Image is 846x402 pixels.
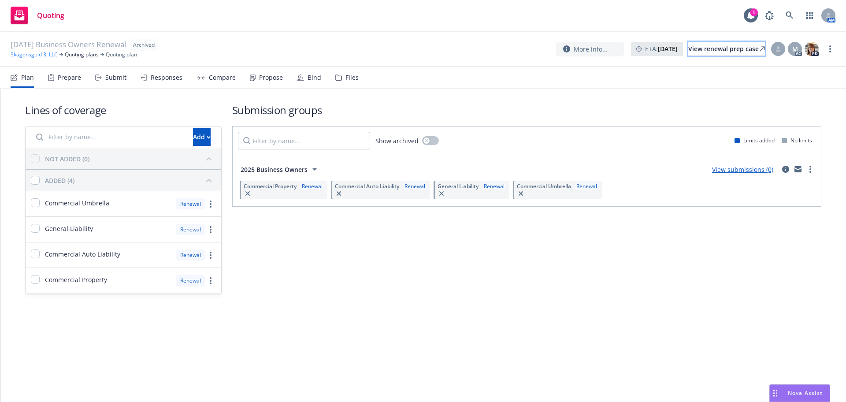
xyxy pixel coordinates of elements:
div: Plan [21,74,34,81]
input: Filter by name... [31,128,188,146]
span: Commercial Umbrella [517,182,571,190]
div: Responses [151,74,182,81]
div: Limits added [735,137,775,144]
span: More info... [574,45,608,54]
div: Renewal [482,182,506,190]
div: Renewal [176,275,205,286]
div: Renewal [300,182,324,190]
img: photo [805,42,819,56]
span: General Liability [438,182,479,190]
span: Show archived [375,136,419,145]
div: Drag to move [770,385,781,402]
a: Skagensguld 3, LLC [11,51,58,59]
div: Renewal [176,249,205,261]
a: Report a Bug [761,7,778,24]
span: Commercial Auto Liability [45,249,120,259]
span: Nova Assist [788,389,823,397]
a: more [205,199,216,209]
button: 2025 Business Owners [238,160,323,178]
h1: Submission groups [232,103,821,117]
a: Quoting [7,3,68,28]
button: More info... [556,42,624,56]
a: mail [793,164,803,175]
span: Quoting plan [106,51,137,59]
span: Commercial Property [45,275,107,284]
h1: Lines of coverage [25,103,222,117]
div: ADDED (4) [45,176,74,185]
span: Commercial Property [244,182,297,190]
a: more [205,250,216,261]
strong: [DATE] [658,45,678,53]
div: Files [345,74,359,81]
a: more [205,224,216,235]
span: Commercial Auto Liability [335,182,399,190]
div: Add [193,129,211,145]
a: View renewal prep case [688,42,765,56]
div: Renewal [176,198,205,209]
span: Archived [133,41,155,49]
button: Nova Assist [769,384,830,402]
div: Submit [105,74,126,81]
button: Add [193,128,211,146]
span: General Liability [45,224,93,233]
div: Bind [308,74,321,81]
span: Commercial Umbrella [45,198,109,208]
button: NOT ADDED (0) [45,152,216,166]
span: Quoting [37,12,64,19]
span: ETA : [645,44,678,53]
a: View submissions (0) [712,165,773,174]
input: Filter by name... [238,132,370,149]
a: more [805,164,816,175]
div: Compare [209,74,236,81]
button: ADDED (4) [45,173,216,187]
a: more [205,275,216,286]
div: No limits [782,137,812,144]
div: Prepare [58,74,81,81]
a: Switch app [801,7,819,24]
a: Quoting plans [65,51,99,59]
div: Renewal [575,182,599,190]
a: more [825,44,835,54]
a: Search [781,7,798,24]
div: Renewal [176,224,205,235]
a: circleInformation [780,164,791,175]
span: 2025 Business Owners [241,165,308,174]
div: 1 [750,8,758,16]
div: NOT ADDED (0) [45,154,89,164]
span: M [792,45,798,54]
span: [DATE] Business Owners Renewal [11,39,126,51]
div: Renewal [403,182,427,190]
div: Propose [259,74,283,81]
